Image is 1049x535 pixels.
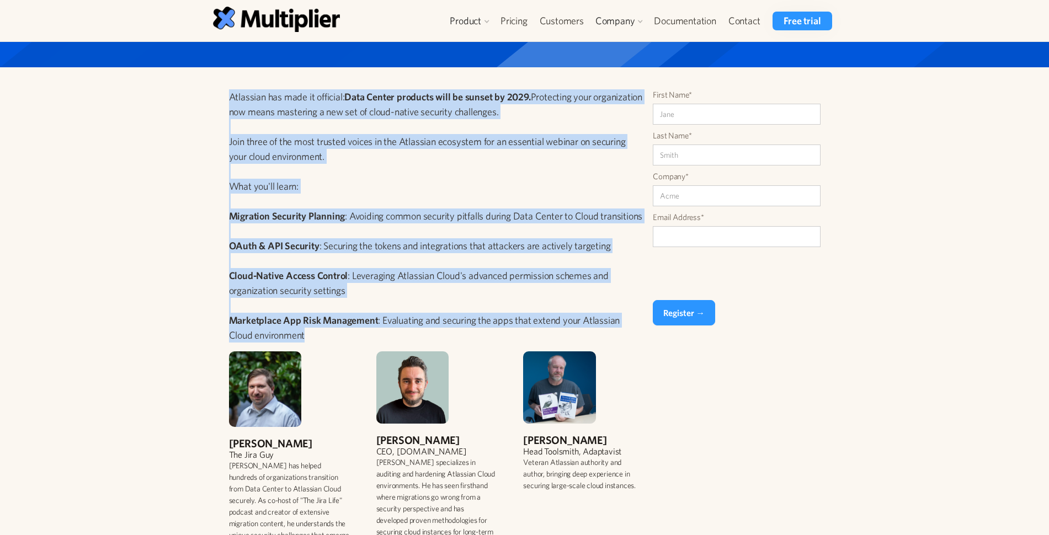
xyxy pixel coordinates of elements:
[229,438,350,449] div: [PERSON_NAME]
[722,12,766,30] a: Contact
[648,12,722,30] a: Documentation
[523,457,644,491] p: Veteran Atlassian authority and author, bringing deep experience in securing large-scale cloud in...
[653,145,821,165] input: Smith
[494,12,534,30] a: Pricing
[450,14,481,28] div: Product
[595,14,635,28] div: Company
[229,89,645,343] p: Atlassian has made it official: Protecting your organization now means mastering a new set of clo...
[376,435,497,446] div: [PERSON_NAME]
[653,104,821,125] input: Jane
[523,435,644,446] div: [PERSON_NAME]
[229,314,379,326] strong: Marketplace App Risk Management
[229,240,320,252] strong: OAuth & API Security
[229,210,345,222] strong: Migration Security Planning
[653,212,821,223] label: Email Address*
[344,91,530,103] strong: Data Center products will be sunset by 2029.
[444,12,494,30] div: Product
[653,300,715,325] input: Register →
[376,446,497,457] div: CEO, [DOMAIN_NAME]
[653,89,821,325] form: Security Webinar
[653,185,821,206] input: Acme
[229,449,350,460] div: The Jira Guy
[534,12,590,30] a: Customers
[590,12,648,30] div: Company
[523,446,644,457] div: Head Toolsmith, Adaptavist
[653,171,821,182] label: Company*
[229,270,348,281] strong: Cloud-Native Access Control
[653,130,821,141] label: Last Name*
[653,89,821,100] label: First Name*
[653,253,821,296] iframe: reCAPTCHA
[773,12,832,30] a: Free trial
